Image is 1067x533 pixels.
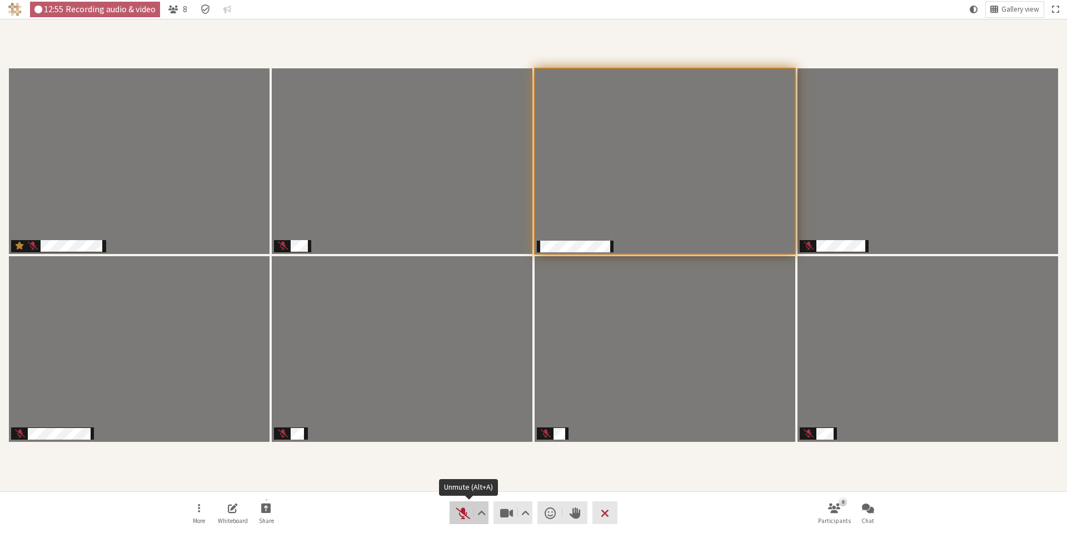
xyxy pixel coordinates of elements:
div: Meeting details Encryption enabled [196,2,215,17]
button: Open chat [852,498,884,528]
button: Open shared whiteboard [217,498,248,528]
button: Open menu [183,498,215,528]
img: Iotum [8,3,22,16]
span: Chat [861,517,874,524]
span: Participants [818,517,851,524]
span: More [193,517,205,524]
div: 8 [839,497,847,506]
span: Whiteboard [218,517,248,524]
div: Audio & video [30,2,161,17]
button: Change layout [986,2,1044,17]
button: Raise hand [562,501,587,524]
span: 12:55 [44,4,63,14]
span: Gallery view [1001,6,1039,14]
button: Fullscreen [1048,2,1063,17]
button: Video setting [518,501,532,524]
button: Audio settings [474,501,488,524]
span: Share [259,517,274,524]
button: Stop video (Alt+V) [493,501,532,524]
button: Unmute (Alt+A) [450,501,488,524]
button: Open participant list [819,498,850,528]
span: Recording audio & video [66,4,156,14]
button: Start sharing [251,498,282,528]
button: Using system theme [965,2,982,17]
button: Open participant list [164,2,192,17]
span: 8 [183,4,187,14]
button: Conversation [219,2,236,17]
button: Send a reaction [537,501,562,524]
button: Leave meeting [592,501,617,524]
